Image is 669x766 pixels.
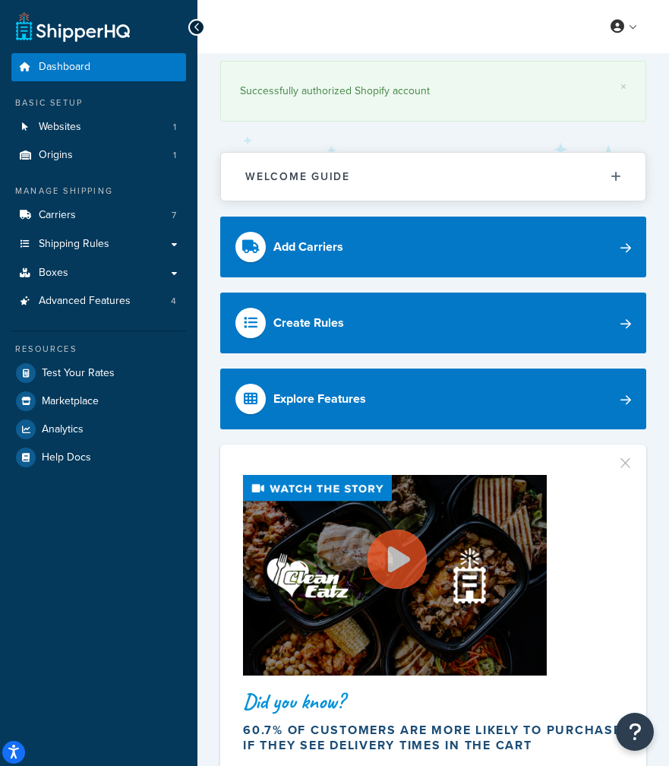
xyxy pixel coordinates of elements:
li: Carriers [11,201,186,229]
div: Did you know? [243,691,623,712]
a: Help Docs [11,444,186,471]
button: Open Resource Center [616,713,654,751]
li: Websites [11,113,186,141]
span: Origins [39,149,73,162]
a: Create Rules [220,293,646,353]
span: Help Docs [42,451,91,464]
span: Boxes [39,267,68,280]
h2: Welcome Guide [245,171,350,182]
a: Analytics [11,416,186,443]
div: Basic Setup [11,97,186,109]
span: Analytics [42,423,84,436]
a: Carriers7 [11,201,186,229]
div: Create Rules [273,312,344,334]
div: Resources [11,343,186,356]
a: Marketplace [11,388,186,415]
span: Test Your Rates [42,367,115,380]
a: Dashboard [11,53,186,81]
img: Video thumbnail [243,475,547,676]
span: Websites [39,121,81,134]
span: 1 [173,121,176,134]
li: Advanced Features [11,287,186,315]
a: Boxes [11,259,186,287]
a: × [620,81,626,93]
div: Add Carriers [273,236,343,258]
div: Manage Shipping [11,185,186,198]
span: Marketplace [42,395,99,408]
button: Welcome Guide [221,153,645,201]
span: 1 [173,149,176,162]
a: Websites1 [11,113,186,141]
a: Shipping Rules [11,230,186,258]
a: Add Carriers [220,217,646,277]
div: Explore Features [273,388,366,410]
a: Origins1 [11,141,186,169]
span: Advanced Features [39,295,131,308]
span: Shipping Rules [39,238,109,251]
div: 60.7% of customers are more likely to purchase if they see delivery times in the cart [243,723,623,753]
a: Advanced Features4 [11,287,186,315]
span: Dashboard [39,61,90,74]
span: Carriers [39,209,76,222]
a: Explore Features [220,369,646,429]
span: 7 [172,209,176,222]
span: 4 [171,295,176,308]
div: Successfully authorized Shopify account [240,81,626,102]
a: Test Your Rates [11,359,186,387]
li: Origins [11,141,186,169]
